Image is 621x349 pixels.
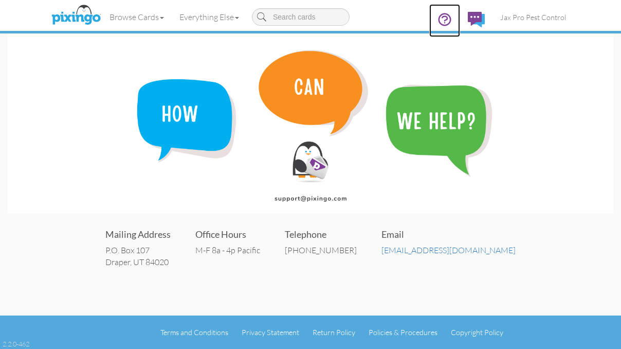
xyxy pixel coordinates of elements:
[492,4,574,30] a: Jax Pro Pest Control
[285,245,357,256] div: [PHONE_NUMBER]
[160,328,228,337] a: Terms and Conditions
[381,245,516,255] a: [EMAIL_ADDRESS][DOMAIN_NAME]
[195,230,260,240] h4: Office Hours
[500,13,566,22] span: Jax Pro Pest Control
[105,230,171,240] h4: Mailing Address
[8,33,613,214] img: contact-banner.png
[172,4,247,30] a: Everything Else
[381,230,516,240] h4: Email
[313,328,355,337] a: Return Policy
[242,328,299,337] a: Privacy Statement
[252,8,350,26] input: Search cards
[369,328,437,337] a: Policies & Procedures
[285,230,357,240] h4: Telephone
[451,328,503,337] a: Copyright Policy
[102,4,172,30] a: Browse Cards
[49,3,103,28] img: pixingo logo
[468,12,485,27] img: comments.svg
[105,245,171,268] address: P.O. Box 107 Draper, UT 84020
[3,339,29,348] div: 2.2.0-462
[195,245,260,256] div: M-F 8a - 4p Pacific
